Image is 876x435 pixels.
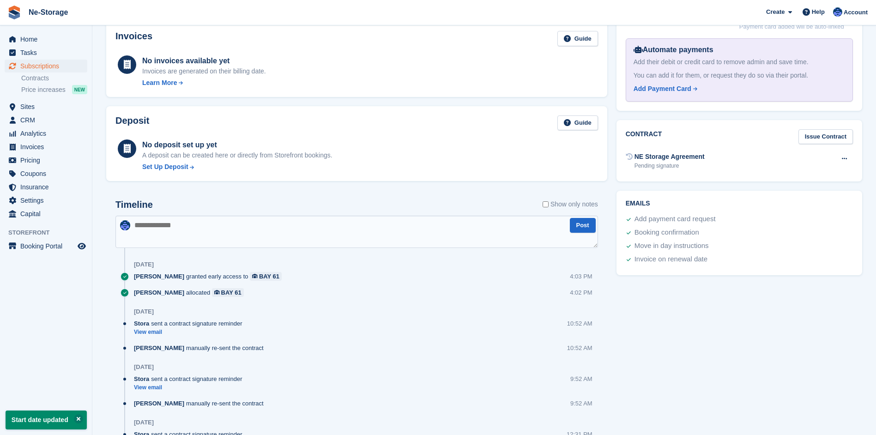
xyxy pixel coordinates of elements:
[20,154,76,167] span: Pricing
[844,8,868,17] span: Account
[259,272,279,281] div: BAY 61
[634,84,841,94] a: Add Payment Card
[134,384,247,392] a: View email
[626,200,853,207] h2: Emails
[5,46,87,59] a: menu
[134,319,247,328] div: sent a contract signature reminder
[20,207,76,220] span: Capital
[142,139,332,151] div: No deposit set up yet
[134,363,154,371] div: [DATE]
[766,7,785,17] span: Create
[5,207,87,220] a: menu
[5,167,87,180] a: menu
[134,375,247,383] div: sent a contract signature reminder
[634,57,845,67] div: Add their debit or credit card to remove admin and save time.
[634,84,691,94] div: Add Payment Card
[8,228,92,237] span: Storefront
[6,411,87,429] p: Start date updated
[634,214,716,225] div: Add payment card request
[798,129,853,145] a: Issue Contract
[134,375,149,383] span: Stora
[20,181,76,193] span: Insurance
[76,241,87,252] a: Preview store
[142,151,332,160] p: A deposit can be created here or directly from Storefront bookings.
[5,140,87,153] a: menu
[5,33,87,46] a: menu
[20,46,76,59] span: Tasks
[134,399,184,408] span: [PERSON_NAME]
[134,399,268,408] div: manually re-sent the contract
[567,344,592,352] div: 10:52 AM
[20,240,76,253] span: Booking Portal
[634,71,845,80] div: You can add it for them, or request they do so via their portal.
[20,60,76,72] span: Subscriptions
[115,31,152,46] h2: Invoices
[134,272,184,281] span: [PERSON_NAME]
[812,7,825,17] span: Help
[7,6,21,19] img: stora-icon-8386f47178a22dfd0bd8f6a31ec36ba5ce8667c1dd55bd0f319d3a0aa187defe.svg
[142,66,266,76] div: Invoices are generated on their billing date.
[134,344,268,352] div: manually re-sent the contract
[20,100,76,113] span: Sites
[739,22,844,31] p: Payment card added will be auto-linked
[5,100,87,113] a: menu
[134,319,149,328] span: Stora
[134,272,286,281] div: granted early access to
[634,44,845,55] div: Automate payments
[570,272,592,281] div: 4:03 PM
[20,114,76,127] span: CRM
[634,254,707,265] div: Invoice on renewal date
[134,344,184,352] span: [PERSON_NAME]
[5,181,87,193] a: menu
[134,261,154,268] div: [DATE]
[134,288,248,297] div: allocated
[20,167,76,180] span: Coupons
[5,127,87,140] a: menu
[634,241,709,252] div: Move in day instructions
[5,240,87,253] a: menu
[21,85,87,95] a: Price increases NEW
[5,194,87,207] a: menu
[634,227,699,238] div: Booking confirmation
[5,60,87,72] a: menu
[142,162,332,172] a: Set Up Deposit
[115,199,153,210] h2: Timeline
[20,127,76,140] span: Analytics
[543,199,549,209] input: Show only notes
[115,115,149,131] h2: Deposit
[634,162,705,170] div: Pending signature
[120,220,130,230] img: Karol Carter
[142,55,266,66] div: No invoices available yet
[212,288,244,297] a: BAY 61
[134,419,154,426] div: [DATE]
[20,194,76,207] span: Settings
[25,5,72,20] a: Ne-Storage
[221,288,242,297] div: BAY 61
[557,31,598,46] a: Guide
[5,114,87,127] a: menu
[634,152,705,162] div: NE Storage Agreement
[5,154,87,167] a: menu
[570,288,592,297] div: 4:02 PM
[134,328,247,336] a: View email
[567,319,592,328] div: 10:52 AM
[134,308,154,315] div: [DATE]
[142,78,177,88] div: Learn More
[20,33,76,46] span: Home
[833,7,842,17] img: Karol Carter
[21,74,87,83] a: Contracts
[134,288,184,297] span: [PERSON_NAME]
[557,115,598,131] a: Guide
[543,199,598,209] label: Show only notes
[72,85,87,94] div: NEW
[570,375,592,383] div: 9:52 AM
[142,162,188,172] div: Set Up Deposit
[570,399,592,408] div: 9:52 AM
[570,218,596,233] button: Post
[250,272,282,281] a: BAY 61
[20,140,76,153] span: Invoices
[626,129,662,145] h2: Contract
[142,78,266,88] a: Learn More
[21,85,66,94] span: Price increases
